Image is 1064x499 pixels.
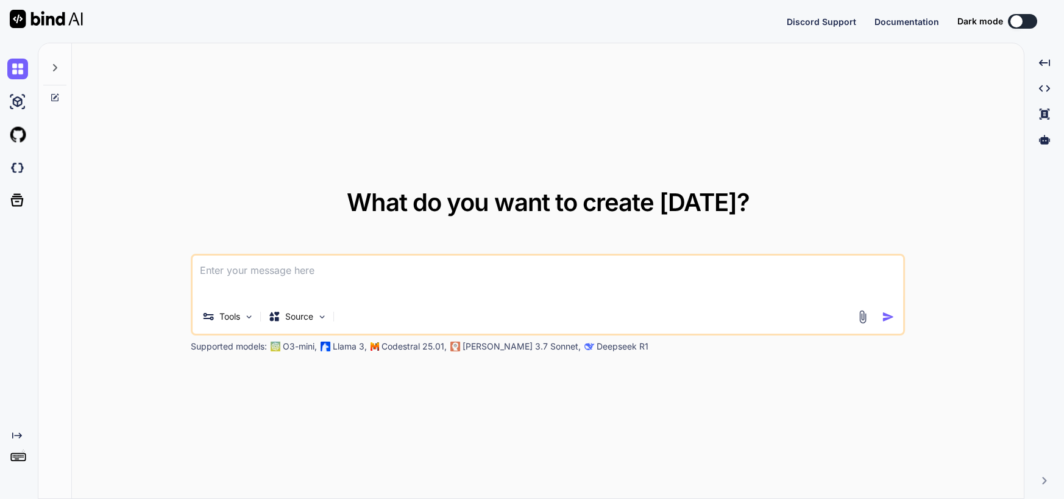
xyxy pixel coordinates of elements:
span: Discord Support [787,16,856,27]
img: icon [882,311,895,323]
button: Discord Support [787,15,856,28]
img: claude [450,342,460,351]
p: Source [285,311,313,323]
img: ai-studio [7,92,28,112]
button: Documentation [874,15,939,28]
img: Pick Tools [244,312,254,322]
p: Codestral 25.01, [381,340,447,353]
img: Pick Models [317,312,327,322]
p: Llama 3, [333,340,367,353]
img: GPT-4 [271,342,280,351]
img: claude [584,342,594,351]
span: Documentation [874,16,939,27]
p: [PERSON_NAME] 3.7 Sonnet, [463,340,581,353]
span: What do you want to create [DATE]? [347,187,750,217]
img: chat [7,59,28,79]
p: Supported models: [191,340,267,353]
p: Tools [219,311,240,323]
img: Mistral-AI [371,342,379,351]
img: darkCloudIdeIcon [7,157,28,178]
img: Llama2 [321,342,330,351]
img: Bind AI [10,10,83,28]
p: O3-mini, [283,340,317,353]
span: Dark mode [957,15,1003,27]
img: githubLight [7,124,28,145]
img: attachment [856,310,870,324]
p: Deepseek R1 [597,340,648,353]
